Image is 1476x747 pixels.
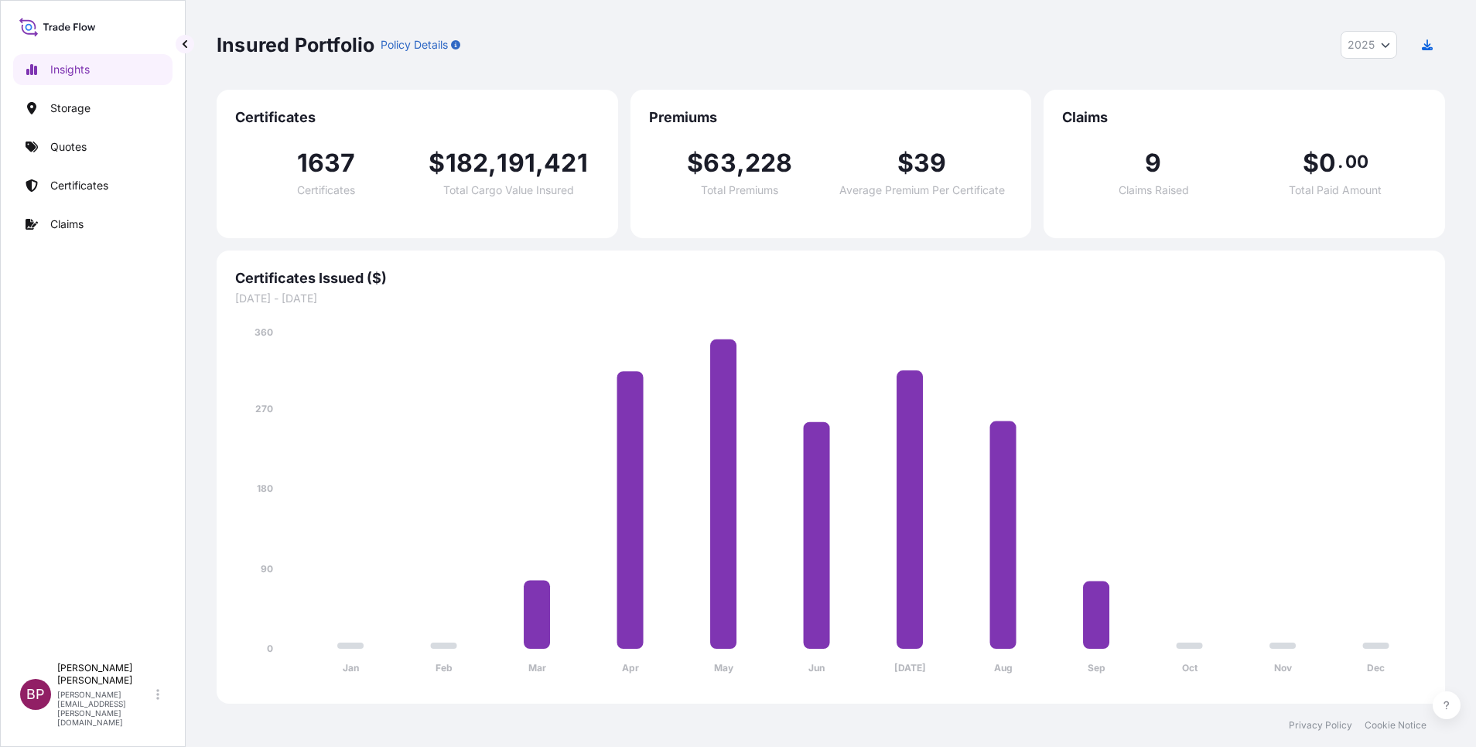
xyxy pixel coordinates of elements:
span: 0 [1319,151,1336,176]
tspan: Jan [343,662,359,674]
p: Quotes [50,139,87,155]
tspan: 360 [255,326,273,338]
p: [PERSON_NAME] [PERSON_NAME] [57,662,153,687]
tspan: May [714,662,734,674]
tspan: Mar [528,662,546,674]
p: Claims [50,217,84,232]
span: Certificates [297,185,355,196]
a: Certificates [13,170,173,201]
span: 9 [1145,151,1161,176]
p: Insured Portfolio [217,32,374,57]
span: Total Paid Amount [1289,185,1382,196]
span: 421 [544,151,588,176]
span: Total Cargo Value Insured [443,185,574,196]
tspan: 0 [267,643,273,654]
span: $ [687,151,703,176]
span: , [488,151,497,176]
span: 228 [745,151,793,176]
span: 191 [497,151,535,176]
span: BP [26,687,45,702]
tspan: 90 [261,563,273,575]
span: 39 [914,151,946,176]
p: [PERSON_NAME][EMAIL_ADDRESS][PERSON_NAME][DOMAIN_NAME] [57,690,153,727]
span: , [736,151,745,176]
span: $ [897,151,914,176]
span: Claims [1062,108,1426,127]
span: [DATE] - [DATE] [235,291,1426,306]
p: Certificates [50,178,108,193]
tspan: 270 [255,403,273,414]
span: 1637 [297,151,356,176]
tspan: Sep [1088,662,1105,674]
a: Storage [13,93,173,124]
tspan: [DATE] [894,662,926,674]
p: Storage [50,101,91,116]
span: Total Premiums [701,185,778,196]
tspan: Apr [622,662,639,674]
span: 00 [1345,155,1368,168]
span: $ [429,151,445,176]
tspan: 180 [257,483,273,494]
a: Quotes [13,131,173,162]
span: $ [1303,151,1319,176]
span: 2025 [1348,37,1375,53]
button: Year Selector [1341,31,1397,59]
tspan: Aug [994,662,1013,674]
tspan: Jun [808,662,825,674]
span: 63 [703,151,736,176]
tspan: Nov [1274,662,1293,674]
span: , [535,151,544,176]
span: Certificates [235,108,600,127]
a: Cookie Notice [1365,719,1426,732]
a: Claims [13,209,173,240]
span: . [1338,155,1343,168]
span: Average Premium Per Certificate [839,185,1005,196]
tspan: Oct [1182,662,1198,674]
p: Policy Details [381,37,448,53]
span: Premiums [649,108,1013,127]
span: Claims Raised [1119,185,1189,196]
p: Insights [50,62,90,77]
tspan: Feb [436,662,453,674]
a: Privacy Policy [1289,719,1352,732]
span: 182 [446,151,489,176]
a: Insights [13,54,173,85]
tspan: Dec [1367,662,1385,674]
span: Certificates Issued ($) [235,269,1426,288]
